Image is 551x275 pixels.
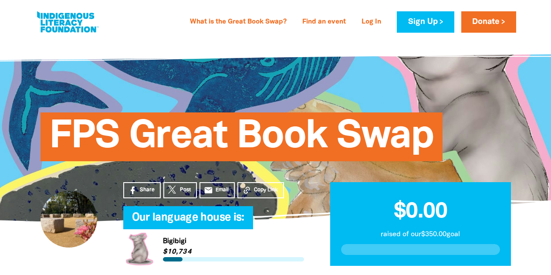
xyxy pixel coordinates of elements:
a: What is the Great Book Swap? [185,15,292,29]
a: emailEmail [199,182,235,198]
button: Copy Link [237,182,284,198]
a: Sign Up [397,11,454,33]
a: Post [163,182,197,198]
span: Our language house is: [132,213,244,229]
a: Log In [356,15,386,29]
span: Post [180,186,191,194]
span: Email [216,186,229,194]
a: Find an event [297,15,351,29]
h6: My Team [123,221,304,226]
i: email [204,186,213,195]
span: Copy Link [254,186,278,194]
p: raised of our $350.00 goal [341,229,500,240]
span: FPS Great Book Swap [49,119,434,161]
a: Donate [461,11,516,33]
a: Share [123,182,161,198]
span: $0.00 [394,202,447,222]
span: Share [140,186,155,194]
